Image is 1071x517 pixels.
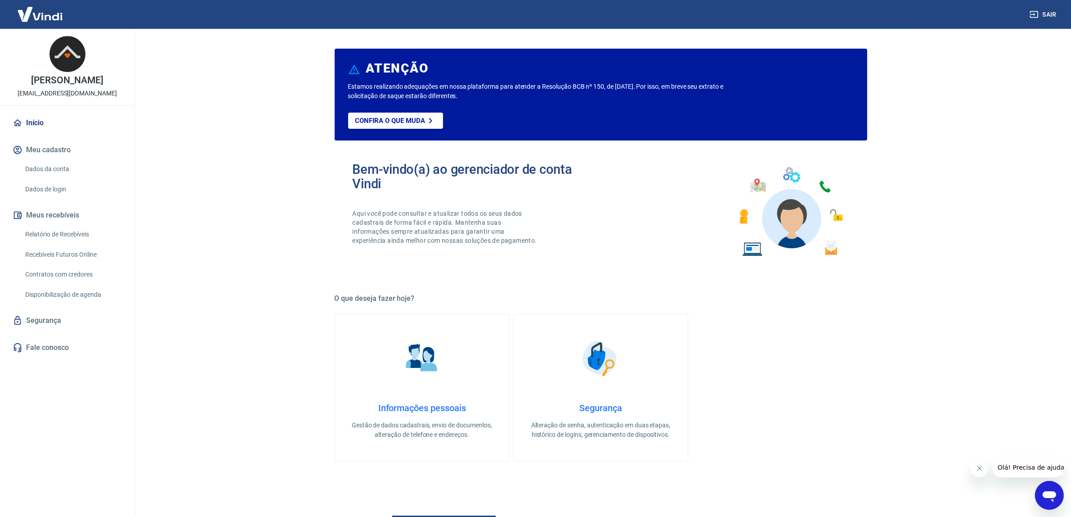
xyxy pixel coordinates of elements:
[31,76,103,85] p: [PERSON_NAME]
[350,403,495,413] h4: Informações pessoais
[528,403,673,413] h4: Segurança
[5,6,76,14] span: Olá! Precisa de ajuda?
[353,162,601,191] h2: Bem-vindo(a) ao gerenciador de conta Vindi
[1028,6,1060,23] button: Sair
[22,265,124,284] a: Contratos com credores
[348,113,443,129] a: Confira o que muda
[992,458,1064,477] iframe: Mensagem da empresa
[578,336,623,381] img: Segurança
[11,140,124,160] button: Meu cadastro
[348,82,753,101] p: Estamos realizando adequações em nossa plataforma para atender a Resolução BCB nº 150, de [DATE]....
[335,314,510,462] a: Informações pessoaisInformações pessoaisGestão de dados cadastrais, envio de documentos, alteraçã...
[22,286,124,304] a: Disponibilização de agenda
[528,421,673,440] p: Alteração de senha, autenticação em duas etapas, histórico de logins, gerenciamento de dispositivos.
[22,245,124,264] a: Recebíveis Futuros Online
[350,421,495,440] p: Gestão de dados cadastrais, envio de documentos, alteração de telefone e endereços.
[399,336,444,381] img: Informações pessoais
[971,459,989,477] iframe: Fechar mensagem
[366,64,428,73] h6: ATENÇÃO
[513,314,688,462] a: SegurançaSegurançaAlteração de senha, autenticação em duas etapas, histórico de logins, gerenciam...
[355,117,425,125] p: Confira o que muda
[11,0,69,28] img: Vindi
[11,113,124,133] a: Início
[11,311,124,331] a: Segurança
[335,294,867,303] h5: O que deseja fazer hoje?
[49,36,85,72] img: b4944791-93a3-4716-b35c-579ca609a3d3.jpeg
[11,338,124,358] a: Fale conosco
[22,160,124,178] a: Dados da conta
[22,225,124,244] a: Relatório de Recebíveis
[11,205,124,225] button: Meus recebíveis
[18,89,117,98] p: [EMAIL_ADDRESS][DOMAIN_NAME]
[731,162,849,262] img: Imagem de um avatar masculino com diversos icones exemplificando as funcionalidades do gerenciado...
[353,209,539,245] p: Aqui você pode consultar e atualizar todos os seus dados cadastrais de forma fácil e rápida. Mant...
[22,180,124,199] a: Dados de login
[1035,481,1064,510] iframe: Botão para abrir a janela de mensagens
